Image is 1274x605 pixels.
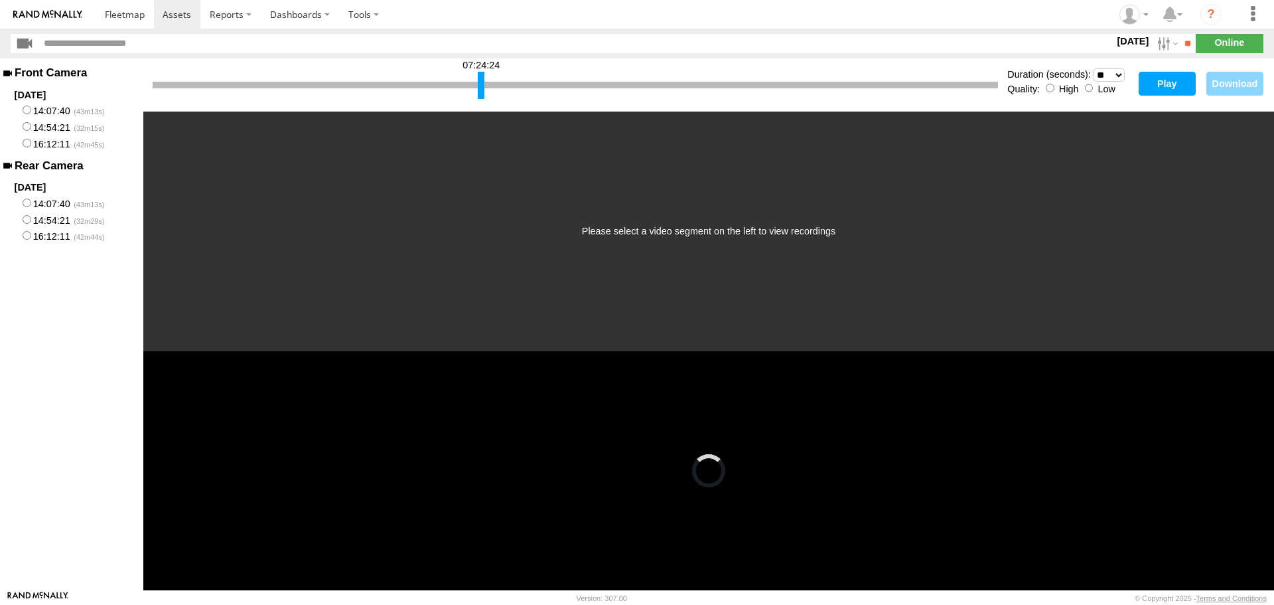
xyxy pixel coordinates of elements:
label: High [1059,84,1079,94]
video: Front Camera [143,351,1274,590]
a: Terms and Conditions [1196,594,1267,602]
i: ? [1200,4,1222,25]
input: 14:07:40 [23,199,31,207]
label: Search Filter Options [1152,34,1180,53]
div: Video Player [143,351,1274,590]
input: 14:54:21 [23,215,31,224]
button: Play [1139,72,1196,96]
div: 07:24:24 [462,60,500,77]
div: © Copyright 2025 - [1135,594,1267,602]
a: Visit our Website [7,592,68,605]
div: Please select a video segment on the left to view recordings [582,226,835,236]
input: 14:54:21 [23,122,31,131]
input: 14:07:40 [23,106,31,114]
input: 16:12:11 [23,139,31,147]
div: Version: 307.00 [577,594,627,602]
label: [DATE] [1114,34,1151,48]
input: 16:12:11 [23,231,31,240]
label: Low [1097,84,1115,94]
label: Duration (seconds): [1007,69,1091,80]
label: Quality: [1007,84,1040,94]
div: Randy Yohe [1115,5,1153,25]
img: rand-logo.svg [13,10,82,19]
